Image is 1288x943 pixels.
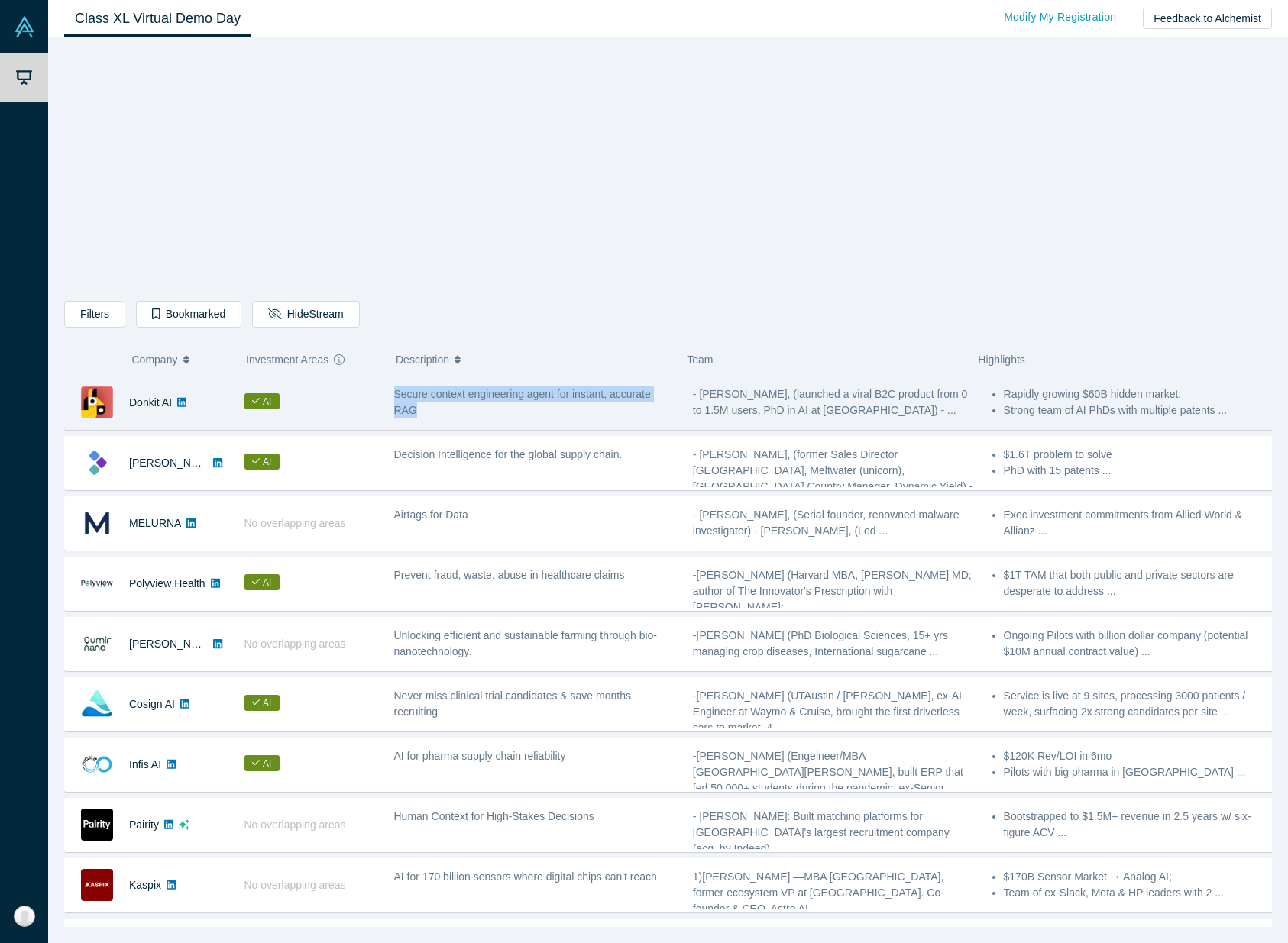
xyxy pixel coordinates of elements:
span: -[PERSON_NAME] (UTAustin / [PERSON_NAME], ex-AI Engineer at Waymo & Cruise, brought the first dri... [693,689,962,734]
li: Rapidly growing $60B hidden market; [1004,386,1275,402]
span: No overlapping areas [244,517,346,529]
button: Company [132,344,231,376]
span: 1)[PERSON_NAME] —MBA [GEOGRAPHIC_DATA], former ecosystem VP at [GEOGRAPHIC_DATA]. Co-founder & CE... [693,870,944,915]
button: HideStream [252,301,359,328]
li: Ongoing Pilots with billion dollar company (potential $10M annual contract value) ... [1004,628,1275,660]
li: Bootstrapped to $1.5M+ revenue in 2.5 years w/ six-figure ACV ... [1004,809,1275,841]
span: No overlapping areas [244,819,346,831]
span: - [PERSON_NAME]: Built matching platforms for [GEOGRAPHIC_DATA]'s largest recruitment company (ac... [693,810,950,854]
img: MELURNA's Logo [81,507,113,539]
a: [PERSON_NAME] [129,457,217,469]
span: AI [244,454,280,470]
a: Class XL Virtual Demo Day [64,1,251,37]
a: [PERSON_NAME] [129,638,217,650]
span: AI for 170 billion sensors where digital chips can't reach [394,870,657,883]
span: AI [244,393,280,409]
span: No overlapping areas [244,879,346,891]
button: Filters [64,301,125,328]
img: Alchemist Vault Logo [14,16,35,37]
li: $170B Sensor Market → Analog AI; [1004,869,1275,885]
span: AI [244,695,280,711]
span: Investment Areas [246,344,328,376]
a: Pairity [129,819,159,831]
button: Feedback to Alchemist [1143,8,1272,29]
span: -[PERSON_NAME] (PhD Biological Sciences, 15+ yrs managing crop diseases, International sugarcane ... [693,629,948,657]
span: Unlocking efficient and sustainable farming through bio-nanotechnology. [394,629,658,657]
button: Description [396,344,671,376]
span: Team [687,354,713,366]
svg: dsa ai sparkles [179,819,189,830]
li: Team of ex-Slack, Meta & HP leaders with 2 ... [1004,885,1275,901]
a: Cosign AI [129,698,175,710]
a: Modify My Registration [988,4,1132,31]
a: Polyview Health [129,577,205,589]
span: AI for pharma supply chain reliability [394,750,566,762]
li: Service is live at 9 sites, processing 3000 patients / week, surfacing 2x strong candidates per s... [1004,688,1275,720]
span: - [PERSON_NAME], (former Sales Director [GEOGRAPHIC_DATA], Meltwater (unicorn), [GEOGRAPHIC_DATA]... [693,448,973,509]
li: $1T TAM that both public and private sectors are desperate to address ... [1004,567,1275,599]
button: Bookmarked [136,301,241,328]
li: Pilots with big pharma in [GEOGRAPHIC_DATA] ... [1004,764,1275,780]
a: Infis AI [129,758,161,770]
img: Infis AI's Logo [81,748,113,780]
span: Description [396,344,449,376]
img: Pairity's Logo [81,809,113,841]
span: -[PERSON_NAME] (Engeineer/MBA [GEOGRAPHIC_DATA][PERSON_NAME], built ERP that fed 50,000+ students... [693,750,963,794]
a: Kaspix [129,879,161,891]
span: Highlights [978,354,1024,366]
iframe: Alchemist Class XL Demo Day: Vault [455,50,882,289]
img: Polyview Health's Logo [81,567,113,599]
img: Qumir Nano's Logo [81,628,113,660]
span: -[PERSON_NAME] (Harvard MBA, [PERSON_NAME] MD; author of The Innovator's Prescription with [PERSO... [693,569,972,613]
img: Kimaru AI's Logo [81,447,113,479]
span: Company [132,344,178,376]
li: Strong team of AI PhDs with multiple patents ... [1004,402,1275,418]
span: - [PERSON_NAME], (launched a viral B2C product from 0 to 1.5M users, PhD in AI at [GEOGRAPHIC_DAT... [693,388,967,416]
span: Decision Intelligence for the global supply chain. [394,448,623,460]
li: Exec investment commitments from Allied World & Allianz ... [1004,507,1275,539]
li: $1.6T problem to solve [1004,447,1275,463]
img: Arina Iodkovskaia's Account [14,906,35,927]
li: $120K Rev/LOI in 6mo [1004,748,1275,764]
span: AI [244,574,280,590]
li: PhD with 15 patents ... [1004,463,1275,479]
img: Kaspix's Logo [81,869,113,901]
span: No overlapping areas [244,638,346,650]
a: Donkit AI [129,396,172,409]
img: Cosign AI's Logo [81,688,113,720]
a: MELURNA [129,517,181,529]
span: - [PERSON_NAME], (Serial founder, renowned malware investigator) - [PERSON_NAME], (Led ... [693,509,960,537]
span: Human Context for High-Stakes Decisions [394,810,594,822]
span: Airtags for Data [394,509,468,521]
span: Secure context engineering agent for instant, accurate RAG [394,388,651,416]
img: Donkit AI's Logo [81,386,113,418]
span: Prevent fraud, waste, abuse in healthcare claims [394,569,625,581]
span: AI [244,755,280,771]
span: Never miss clinical trial candidates & save months recruiting [394,689,631,718]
